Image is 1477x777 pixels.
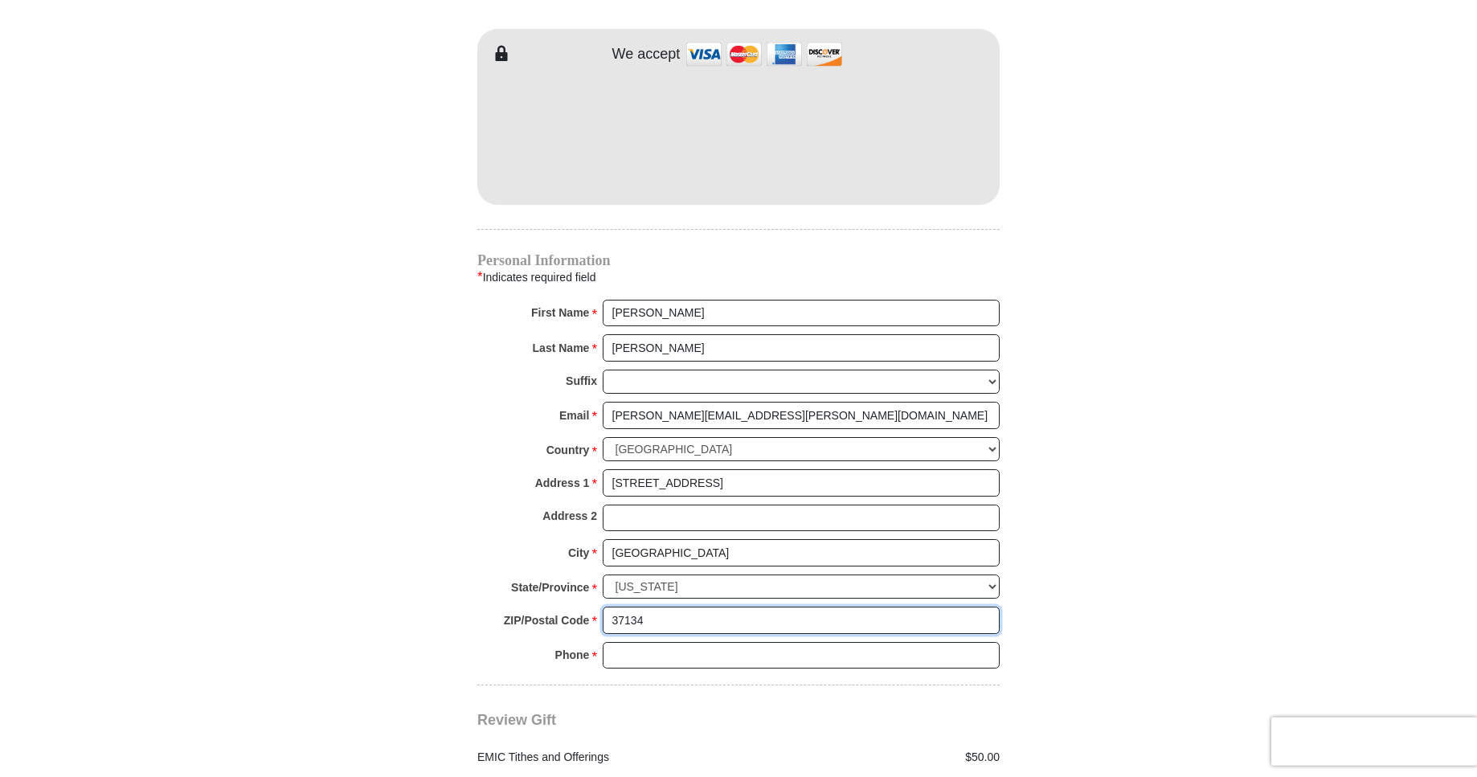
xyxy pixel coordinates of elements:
strong: Email [559,404,589,427]
strong: Country [546,439,590,461]
strong: Last Name [533,337,590,359]
strong: Suffix [566,370,597,392]
img: credit cards accepted [684,37,845,72]
strong: First Name [531,301,589,324]
div: Indicates required field [477,267,1000,288]
div: $50.00 [738,749,1009,766]
strong: Phone [555,644,590,666]
strong: Address 1 [535,472,590,494]
span: Review Gift [477,712,556,728]
strong: Address 2 [542,505,597,527]
iframe: reCAPTCHA [1271,718,1477,766]
strong: City [568,542,589,564]
strong: State/Province [511,576,589,599]
h4: Personal Information [477,254,1000,267]
h4: We accept [612,46,681,63]
strong: ZIP/Postal Code [504,609,590,632]
div: EMIC Tithes and Offerings [469,749,739,766]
